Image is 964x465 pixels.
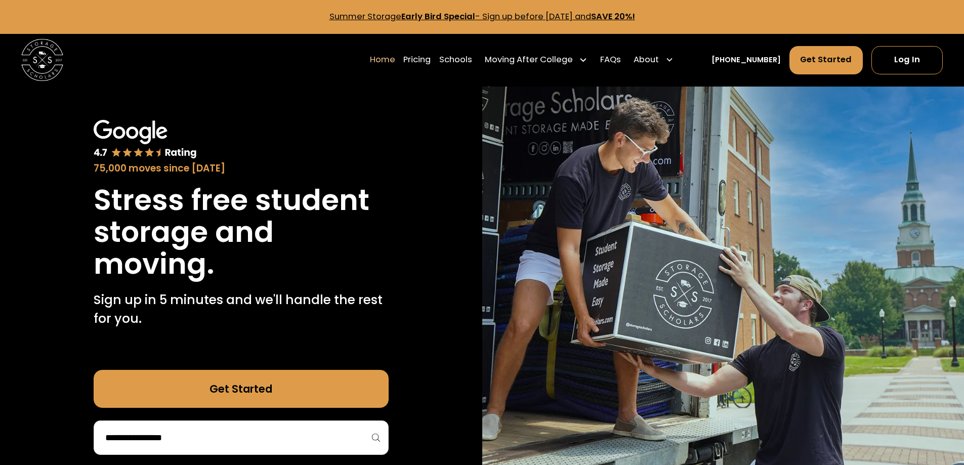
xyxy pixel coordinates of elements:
a: Get Started [94,370,389,408]
div: Moving After College [485,54,573,66]
a: [PHONE_NUMBER] [711,55,781,66]
a: Get Started [789,46,863,74]
a: Pricing [403,45,431,74]
img: Storage Scholars main logo [21,39,63,81]
a: Home [370,45,395,74]
a: Summer StorageEarly Bird Special- Sign up before [DATE] andSAVE 20%! [329,11,635,22]
a: Log In [871,46,943,74]
div: About [630,45,678,74]
p: Sign up in 5 minutes and we'll handle the rest for you. [94,290,389,328]
a: FAQs [600,45,621,74]
div: 75,000 moves since [DATE] [94,161,389,176]
strong: SAVE 20%! [591,11,635,22]
h1: Stress free student storage and moving. [94,184,389,280]
div: Moving After College [481,45,592,74]
strong: Early Bird Special [401,11,475,22]
a: Schools [439,45,472,74]
img: Google 4.7 star rating [94,120,197,159]
div: About [634,54,659,66]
